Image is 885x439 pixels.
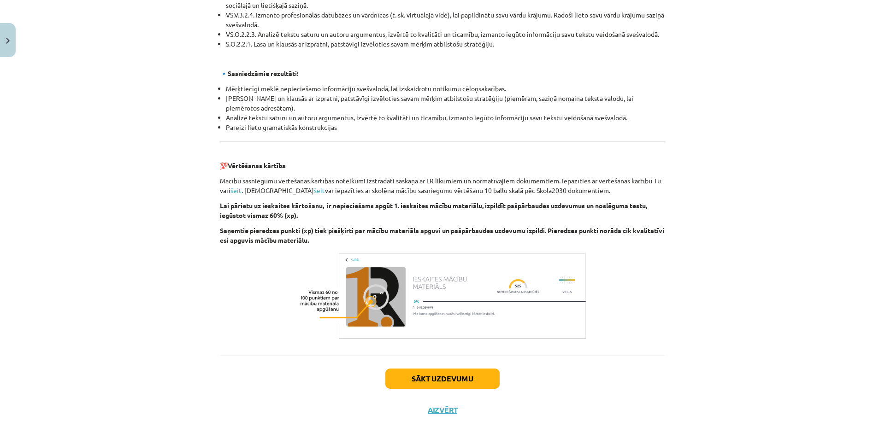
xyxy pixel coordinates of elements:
[226,84,665,94] li: Mērķtiecīgi meklē nepieciešamo informāciju svešvalodā, lai izskaidrotu notikumu cēloņsakarības.
[220,69,665,78] p: 🔹
[220,176,665,195] p: Mācību sasniegumu vērtēšanas kārtības noteikumi izstrādāti saskaņā ar LR likumiem un normatīvajie...
[226,94,665,113] li: [PERSON_NAME] un klausās ar izpratni, patstāvīgi izvēloties savam mērķim atbilstošu stratēģiju (p...
[220,226,664,244] b: Saņemtie pieredzes punkti (xp) tiek piešķirti par mācību materiāla apguvi un pašpārbaudes uzdevum...
[228,69,298,77] strong: Sasniedzāmie rezultāti:
[314,186,325,194] a: šeit
[228,161,286,170] b: Vērtēšanas kārtība
[230,186,242,194] a: šeit
[385,369,500,389] button: Sākt uzdevumu
[226,29,665,39] li: VS.O.2.2.3. Analizē tekstu saturu un autoru argumentus, izvērtē to kvalitāti un ticamību, izmanto...
[425,405,460,415] button: Aizvērt
[226,123,665,132] li: Pareizi lieto gramatiskās konstrukcijas
[6,38,10,44] img: icon-close-lesson-0947bae3869378f0d4975bcd49f059093ad1ed9edebbc8119c70593378902aed.svg
[226,10,665,29] li: VS.V.3.2.4. Izmanto profesionālās datubāzes un vārdnīcas (t. sk. virtuālajā vidē), lai papildināt...
[226,113,665,123] li: Analizē tekstu saturu un autoru argumentus, izvērtē to kvalitāti un ticamību, izmanto iegūto info...
[226,39,665,49] li: S.O.2.2.1. Lasa un klausās ar izpratni, patstāvīgi izvēloties savam mērķim atbilstošu stratēģiju.
[220,201,647,219] b: Lai pārietu uz ieskaites kārtošanu, ir nepieciešams apgūt 1. ieskaites mācību materiālu, izpildīt...
[220,151,665,170] p: 💯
